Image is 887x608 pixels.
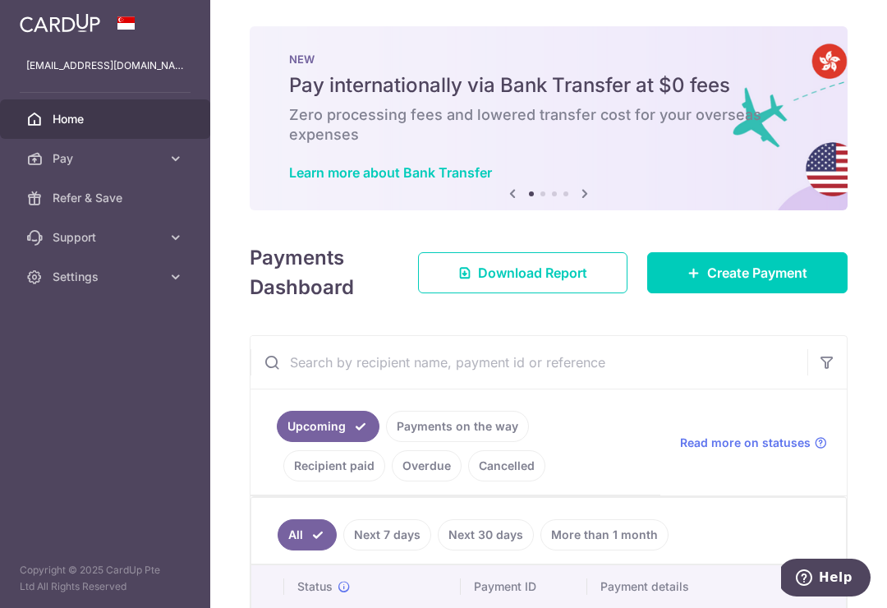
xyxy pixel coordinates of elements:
[277,411,379,442] a: Upcoming
[250,243,388,302] h4: Payments Dashboard
[343,519,431,550] a: Next 7 days
[461,565,587,608] th: Payment ID
[20,13,100,33] img: CardUp
[540,519,669,550] a: More than 1 month
[53,111,161,127] span: Home
[53,150,161,167] span: Pay
[289,72,808,99] h5: Pay internationally via Bank Transfer at $0 fees
[392,450,462,481] a: Overdue
[289,53,808,66] p: NEW
[26,58,184,74] p: [EMAIL_ADDRESS][DOMAIN_NAME]
[468,450,545,481] a: Cancelled
[250,26,848,210] img: Bank transfer banner
[707,263,807,283] span: Create Payment
[53,190,161,206] span: Refer & Save
[297,578,333,595] span: Status
[53,229,161,246] span: Support
[781,559,871,600] iframe: Opens a widget where you can find more information
[478,263,587,283] span: Download Report
[283,450,385,481] a: Recipient paid
[53,269,161,285] span: Settings
[680,435,811,451] span: Read more on statuses
[386,411,529,442] a: Payments on the way
[647,252,848,293] a: Create Payment
[418,252,627,293] a: Download Report
[250,336,807,389] input: Search by recipient name, payment id or reference
[278,519,337,550] a: All
[438,519,534,550] a: Next 30 days
[680,435,827,451] a: Read more on statuses
[289,164,492,181] a: Learn more about Bank Transfer
[289,105,808,145] h6: Zero processing fees and lowered transfer cost for your overseas expenses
